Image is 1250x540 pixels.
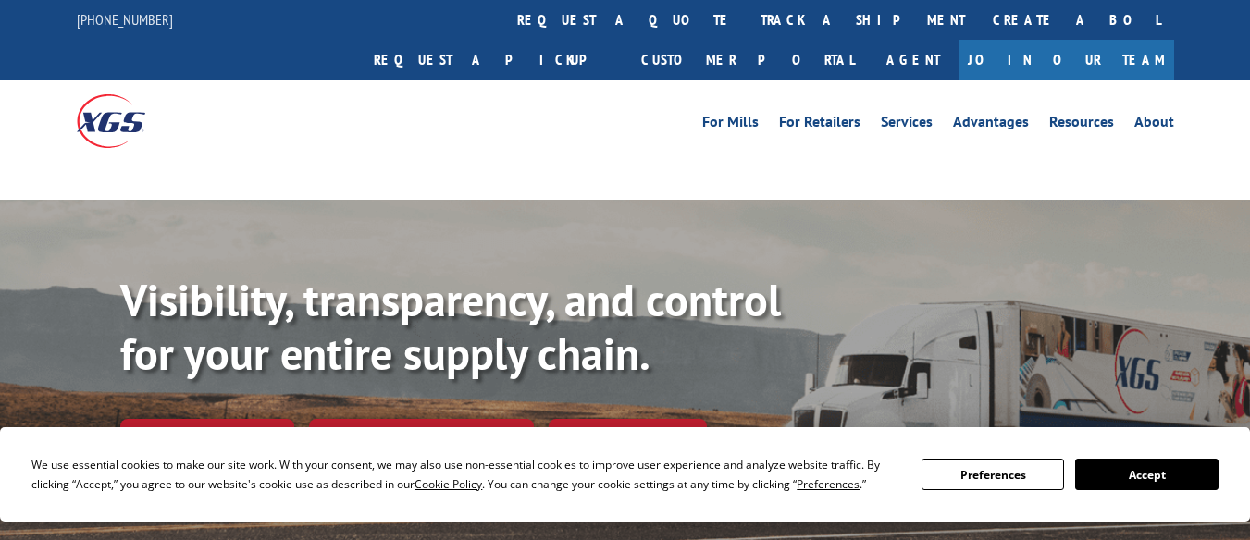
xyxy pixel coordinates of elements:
[1134,115,1174,135] a: About
[1075,459,1218,490] button: Accept
[31,455,899,494] div: We use essential cookies to make our site work. With your consent, we may also use non-essential ...
[415,476,482,492] span: Cookie Policy
[881,115,933,135] a: Services
[797,476,860,492] span: Preferences
[77,10,173,29] a: [PHONE_NUMBER]
[120,271,781,382] b: Visibility, transparency, and control for your entire supply chain.
[702,115,759,135] a: For Mills
[959,40,1174,80] a: Join Our Team
[779,115,860,135] a: For Retailers
[120,419,294,458] a: Track shipment
[360,40,627,80] a: Request a pickup
[549,419,707,459] a: XGS ASSISTANT
[1049,115,1114,135] a: Resources
[627,40,868,80] a: Customer Portal
[309,419,534,459] a: Calculate transit time
[953,115,1029,135] a: Advantages
[868,40,959,80] a: Agent
[922,459,1064,490] button: Preferences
